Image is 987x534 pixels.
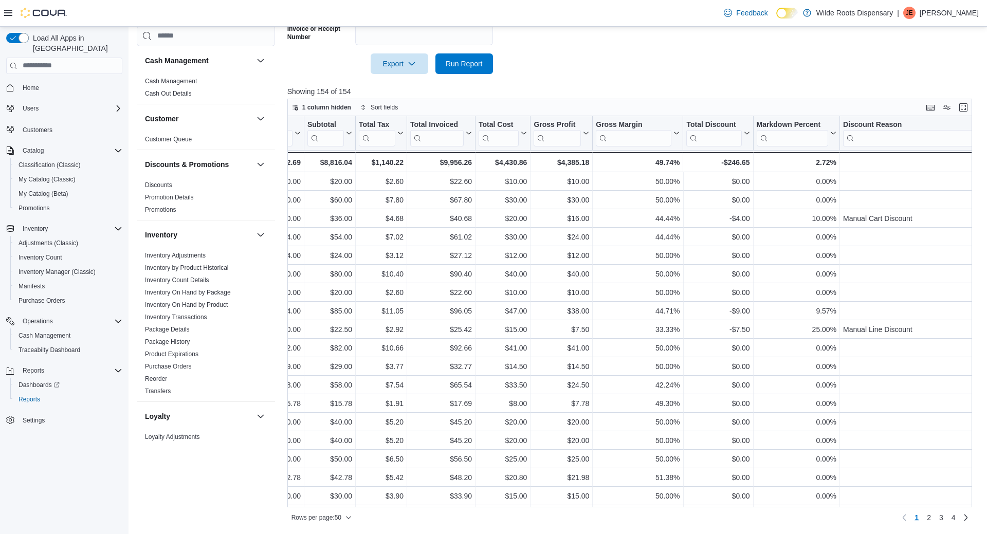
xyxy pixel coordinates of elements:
[14,202,122,214] span: Promotions
[245,212,301,225] div: $40.00
[906,7,913,19] span: JE
[254,54,267,67] button: Cash Management
[145,56,209,66] h3: Cash Management
[359,120,395,146] div: Total Tax
[245,286,301,299] div: $20.00
[145,77,197,85] span: Cash Management
[10,172,126,187] button: My Catalog (Classic)
[137,179,275,220] div: Discounts & Promotions
[14,344,84,356] a: Traceabilty Dashboard
[410,323,472,336] div: $25.42
[596,175,680,188] div: 50.00%
[776,8,798,19] input: Dark Mode
[756,120,836,146] button: Markdown Percent
[534,268,589,280] div: $40.00
[145,56,252,66] button: Cash Management
[923,509,935,526] a: Page 2 of 4
[145,159,252,170] button: Discounts & Promotions
[10,293,126,308] button: Purchase Orders
[596,156,680,169] div: 49.74%
[479,323,527,336] div: $15.00
[291,513,341,522] span: Rows per page : 50
[2,122,126,137] button: Customers
[145,193,194,201] span: Promotion Details
[2,314,126,328] button: Operations
[145,78,197,85] a: Cash Management
[479,175,527,188] div: $10.00
[23,146,44,155] span: Catalog
[145,338,190,346] span: Package History
[145,363,192,370] a: Purchase Orders
[756,194,836,206] div: 0.00%
[19,364,48,377] button: Reports
[14,188,122,200] span: My Catalog (Beta)
[957,101,970,114] button: Enter fullscreen
[307,175,352,188] div: $20.00
[19,190,68,198] span: My Catalog (Beta)
[19,144,48,157] button: Catalog
[479,120,519,130] div: Total Cost
[10,187,126,201] button: My Catalog (Beta)
[19,123,122,136] span: Customers
[479,120,527,146] button: Total Cost
[479,156,527,169] div: $4,430.86
[410,249,472,262] div: $27.12
[686,120,741,146] div: Total Discount
[145,230,252,240] button: Inventory
[756,286,836,299] div: 0.00%
[19,204,50,212] span: Promotions
[686,194,750,206] div: $0.00
[756,231,836,243] div: 0.00%
[534,156,589,169] div: $4,385.18
[19,223,52,235] button: Inventory
[596,286,680,299] div: 50.00%
[686,286,750,299] div: $0.00
[410,212,472,225] div: $40.68
[479,268,527,280] div: $40.00
[534,286,589,299] div: $10.00
[534,194,589,206] div: $30.00
[19,253,62,262] span: Inventory Count
[410,342,472,354] div: $92.66
[359,231,404,243] div: $7.02
[534,120,581,130] div: Gross Profit
[14,344,122,356] span: Traceabilty Dashboard
[29,33,122,53] span: Load All Apps in [GEOGRAPHIC_DATA]
[756,120,828,130] div: Markdown Percent
[307,194,352,206] div: $60.00
[14,159,85,171] a: Classification (Classic)
[145,264,229,271] a: Inventory by Product Historical
[479,249,527,262] div: $12.00
[2,363,126,378] button: Reports
[10,201,126,215] button: Promotions
[10,279,126,293] button: Manifests
[145,181,172,189] a: Discounts
[145,206,176,213] a: Promotions
[410,305,472,317] div: $96.05
[756,249,836,262] div: 0.00%
[359,305,404,317] div: $11.05
[686,323,750,336] div: -$7.50
[897,7,899,19] p: |
[534,175,589,188] div: $10.00
[245,231,301,243] div: $54.00
[145,388,171,395] a: Transfers
[245,156,301,169] div: $9,062.69
[307,212,352,225] div: $36.00
[145,206,176,214] span: Promotions
[145,289,231,296] a: Inventory On Hand by Package
[359,120,404,146] button: Total Tax
[686,175,750,188] div: $0.00
[596,231,680,243] div: 44.44%
[479,120,519,146] div: Total Cost
[14,237,122,249] span: Adjustments (Classic)
[23,126,52,134] span: Customers
[19,395,40,403] span: Reports
[19,414,49,427] a: Settings
[19,124,57,136] a: Customers
[410,231,472,243] div: $61.02
[145,252,206,259] a: Inventory Adjustments
[410,120,464,130] div: Total Invoiced
[245,268,301,280] div: $80.00
[14,266,100,278] a: Inventory Manager (Classic)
